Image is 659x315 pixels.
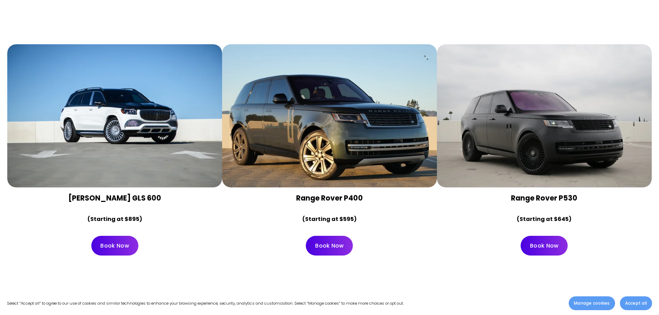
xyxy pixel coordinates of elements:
a: Book Now [306,236,353,256]
strong: [PERSON_NAME] GLS 600 [68,193,161,203]
p: Select “Accept all” to agree to our use of cookies and similar technologies to enhance your brows... [7,300,404,307]
span: Accept all [625,300,647,306]
span: Manage cookies [574,300,610,306]
strong: Range Rover P400 [296,193,363,203]
strong: (Starting at $895) [88,215,142,223]
a: Book Now [91,236,138,256]
a: Book Now [521,236,568,256]
button: Manage cookies [569,296,615,310]
strong: (Starting at $645) [517,215,571,223]
strong: (Starting at $595) [302,215,357,223]
button: Accept all [620,296,652,310]
strong: Range Rover P530 [511,193,577,203]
